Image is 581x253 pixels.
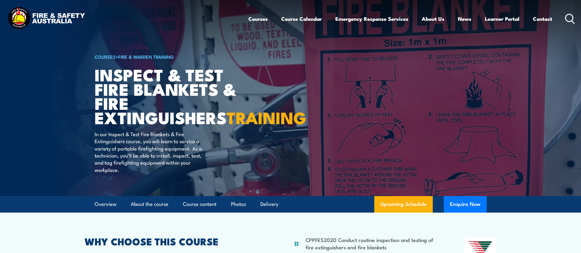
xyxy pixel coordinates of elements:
[231,196,246,212] a: Photos
[533,11,552,27] a: Contact
[374,196,433,213] a: Upcoming Schedule
[95,53,115,60] a: COURSES
[281,11,322,27] a: Course Calendar
[85,237,263,245] h2: WHY CHOOSE THIS COURSE
[485,11,519,27] a: Learner Portal
[183,196,217,212] a: Course content
[95,196,116,212] a: Overview
[95,130,206,173] p: In our Inspect & Test Fire Blankets & Fire Extinguishers course, you will learn to service a vari...
[444,196,487,213] button: Enquire Now
[458,11,471,27] a: News
[248,11,268,27] a: Courses
[95,53,246,60] h6: >
[131,196,168,212] a: About the course
[422,11,444,27] a: About Us
[95,67,246,125] h1: Inspect & Test Fire Blankets & Fire Extinguishers
[227,104,306,130] strong: TRAINING
[335,11,408,27] a: Emergency Response Services
[306,236,434,251] li: CPPFES2020 Conduct routine inspection and testing of fire extinguishers and fire blankets
[118,53,174,60] a: Fire & Warden Training
[260,196,278,212] a: Delivery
